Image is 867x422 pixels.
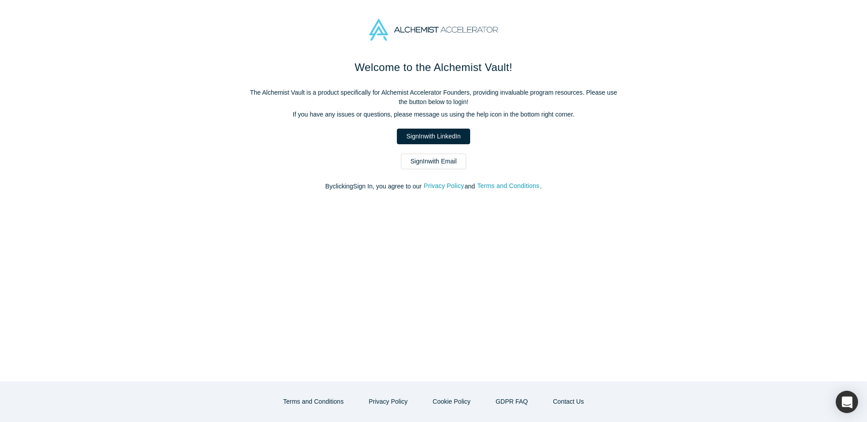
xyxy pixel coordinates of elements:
p: The Alchemist Vault is a product specifically for Alchemist Accelerator Founders, providing inval... [246,88,621,107]
button: Terms and Conditions [477,181,540,191]
button: Contact Us [543,394,593,409]
a: SignInwith Email [401,154,466,169]
button: Cookie Policy [423,394,480,409]
a: SignInwith LinkedIn [397,129,470,144]
p: If you have any issues or questions, please message us using the help icon in the bottom right co... [246,110,621,119]
p: By clicking Sign In , you agree to our and . [246,182,621,191]
img: Alchemist Accelerator Logo [369,19,498,41]
a: GDPR FAQ [486,394,537,409]
button: Privacy Policy [359,394,417,409]
button: Terms and Conditions [274,394,353,409]
h1: Welcome to the Alchemist Vault! [246,59,621,75]
button: Privacy Policy [423,181,464,191]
